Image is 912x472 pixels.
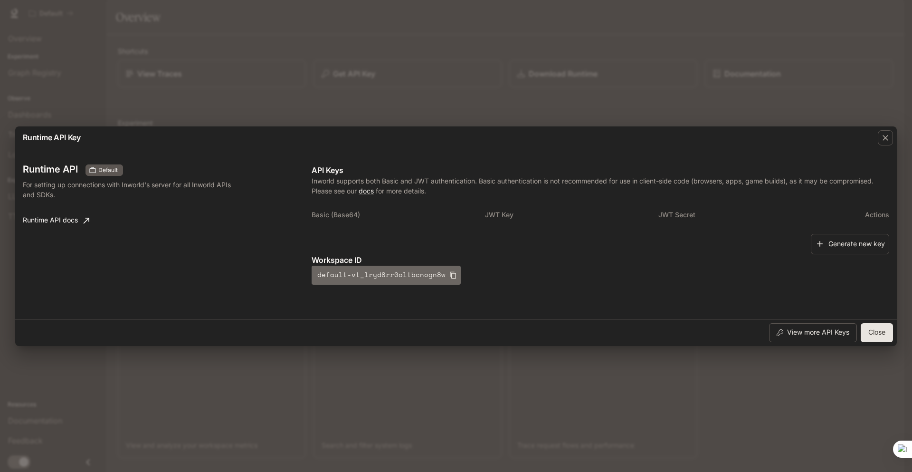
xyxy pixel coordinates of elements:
[658,203,832,226] th: JWT Secret
[811,234,889,254] button: Generate new key
[312,266,461,285] button: default-vt_lryd8rr0oltbcnogn8w
[23,164,78,174] h3: Runtime API
[23,132,81,143] p: Runtime API Key
[85,164,123,176] div: These keys will apply to your current workspace only
[312,254,889,266] p: Workspace ID
[312,203,485,226] th: Basic (Base64)
[19,211,93,230] a: Runtime API docs
[861,323,893,342] button: Close
[312,176,889,196] p: Inworld supports both Basic and JWT authentication. Basic authentication is not recommended for u...
[769,323,857,342] button: View more API Keys
[831,203,889,226] th: Actions
[359,187,374,195] a: docs
[95,166,122,174] span: Default
[312,164,889,176] p: API Keys
[485,203,658,226] th: JWT Key
[23,180,234,200] p: For setting up connections with Inworld's server for all Inworld APIs and SDKs.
